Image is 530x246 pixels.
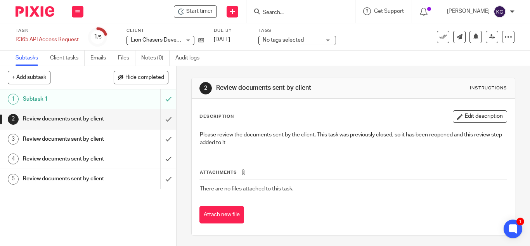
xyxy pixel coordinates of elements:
div: R365 API Access Request [16,36,79,44]
h1: Review documents sent by client [23,153,109,165]
span: Hide completed [125,75,164,81]
a: Files [118,51,135,66]
h1: Subtask 1 [23,93,109,105]
h1: Review documents sent by client [23,113,109,125]
img: svg%3E [494,5,506,18]
img: Pixie [16,6,54,17]
label: Tags [258,28,336,34]
button: Hide completed [114,71,168,84]
p: [PERSON_NAME] [447,7,490,15]
h1: Review documents sent by client [23,173,109,185]
div: 1 [516,218,524,225]
p: Please review the documents sent by the client. This task was previously closed, so it has been r... [200,131,507,147]
span: No tags selected [263,37,304,43]
div: Instructions [470,85,507,91]
label: Client [126,28,204,34]
label: Task [16,28,79,34]
a: Notes (0) [141,51,170,66]
span: Get Support [374,9,404,14]
small: /5 [97,35,102,39]
span: Attachments [200,170,237,174]
div: 5 [8,174,19,185]
span: Start timer [186,7,213,16]
div: Lion Chasers Development Group - R365 API Access Request [174,5,217,18]
span: [DATE] [214,37,230,42]
button: Edit description [453,110,507,123]
p: Description [199,113,234,120]
a: Subtasks [16,51,44,66]
button: + Add subtask [8,71,50,84]
a: Audit logs [175,51,205,66]
div: 2 [199,82,212,94]
div: 1 [8,94,19,105]
h1: Review documents sent by client [216,84,370,92]
span: Lion Chasers Development Group [131,37,213,43]
a: Client tasks [50,51,85,66]
button: Attach new file [199,206,244,223]
div: 4 [8,154,19,164]
input: Search [262,9,332,16]
h1: Review documents sent by client [23,133,109,145]
a: Emails [90,51,112,66]
span: There are no files attached to this task. [200,186,293,192]
div: 1 [94,32,102,41]
div: 2 [8,114,19,125]
label: Due by [214,28,249,34]
div: 3 [8,134,19,145]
